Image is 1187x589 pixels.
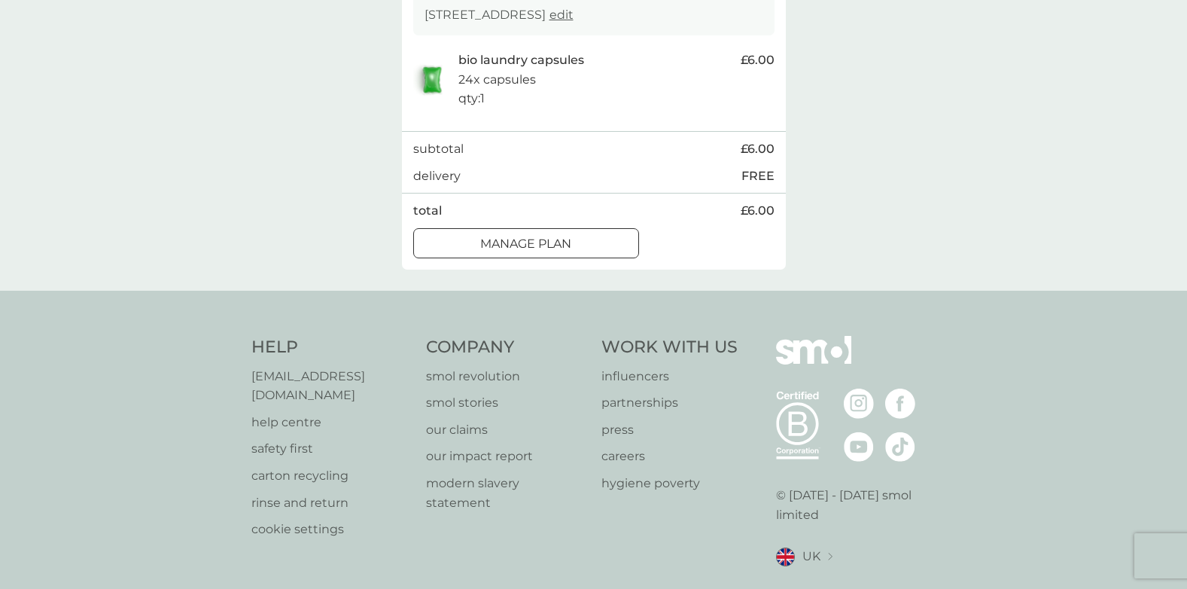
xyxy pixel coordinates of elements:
p: qty : 1 [458,89,485,108]
a: influencers [601,367,738,386]
img: smol [776,336,851,387]
a: edit [549,8,574,22]
p: FREE [741,166,775,186]
a: safety first [251,439,412,459]
p: 24x capsules [458,70,536,90]
h4: Work With Us [601,336,738,359]
a: rinse and return [251,493,412,513]
h4: Company [426,336,586,359]
a: smol revolution [426,367,586,386]
p: subtotal [413,139,464,159]
img: visit the smol Tiktok page [885,432,915,462]
a: modern slavery statement [426,474,586,512]
img: visit the smol Youtube page [844,432,874,462]
span: £6.00 [741,139,775,159]
a: [EMAIL_ADDRESS][DOMAIN_NAME] [251,367,412,405]
a: help centre [251,413,412,432]
p: [STREET_ADDRESS] [425,5,574,25]
a: hygiene poverty [601,474,738,493]
p: total [413,201,442,221]
img: visit the smol Facebook page [885,389,915,419]
a: careers [601,447,738,466]
a: our impact report [426,447,586,466]
img: visit the smol Instagram page [844,389,874,419]
p: Manage plan [480,234,571,254]
h4: Help [251,336,412,359]
img: UK flag [776,548,795,566]
span: UK [802,547,820,566]
span: £6.00 [741,50,775,70]
img: select a new location [828,553,832,561]
a: cookie settings [251,520,412,539]
a: our claims [426,420,586,440]
a: carton recycling [251,466,412,486]
p: delivery [413,166,461,186]
button: Manage plan [413,228,639,258]
a: partnerships [601,393,738,413]
span: £6.00 [741,201,775,221]
a: smol stories [426,393,586,413]
p: bio laundry capsules [458,50,584,70]
a: press [601,420,738,440]
p: © [DATE] - [DATE] smol limited [776,486,936,524]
